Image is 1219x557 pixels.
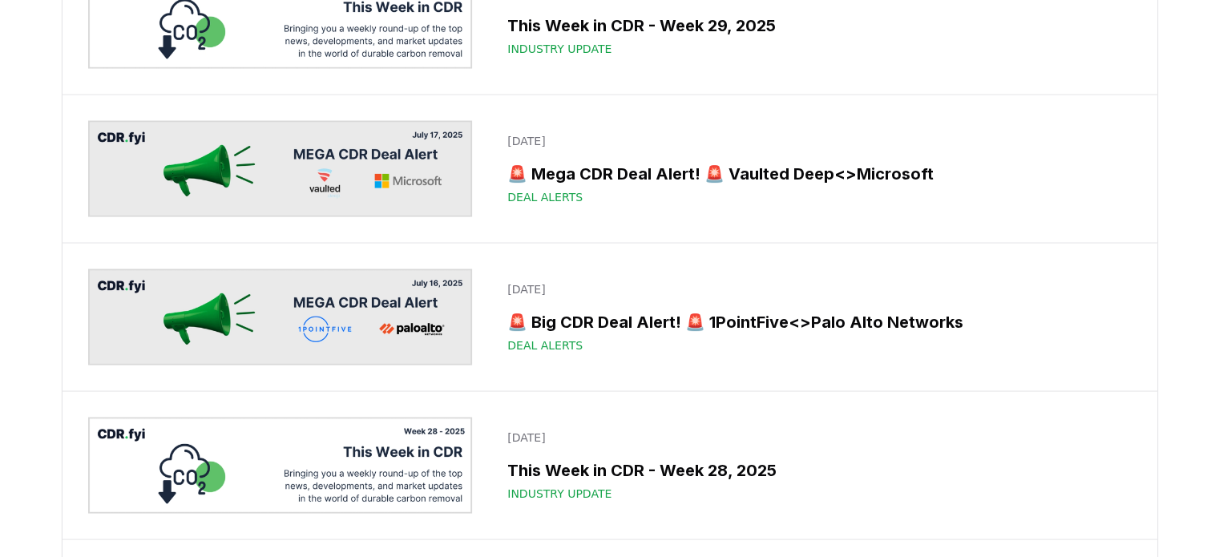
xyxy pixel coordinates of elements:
span: Deal Alerts [507,188,583,204]
h3: This Week in CDR - Week 29, 2025 [507,13,1121,37]
h3: This Week in CDR - Week 28, 2025 [507,458,1121,482]
p: [DATE] [507,281,1121,297]
h3: 🚨 Mega CDR Deal Alert! 🚨 Vaulted Deep<>Microsoft [507,161,1121,185]
a: [DATE]🚨 Mega CDR Deal Alert! 🚨 Vaulted Deep<>MicrosoftDeal Alerts [498,123,1131,214]
span: Industry Update [507,485,612,501]
a: [DATE]🚨 Big CDR Deal Alert! 🚨 1PointFive<>Palo Alto NetworksDeal Alerts [498,271,1131,362]
p: [DATE] [507,132,1121,148]
span: Deal Alerts [507,337,583,353]
img: 🚨 Big CDR Deal Alert! 🚨 1PointFive<>Palo Alto Networks blog post image [88,268,473,365]
img: 🚨 Mega CDR Deal Alert! 🚨 Vaulted Deep<>Microsoft blog post image [88,120,473,216]
p: [DATE] [507,429,1121,445]
h3: 🚨 Big CDR Deal Alert! 🚨 1PointFive<>Palo Alto Networks [507,309,1121,333]
img: This Week in CDR - Week 28, 2025 blog post image [88,417,473,513]
span: Industry Update [507,40,612,56]
a: [DATE]This Week in CDR - Week 28, 2025Industry Update [498,419,1131,511]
